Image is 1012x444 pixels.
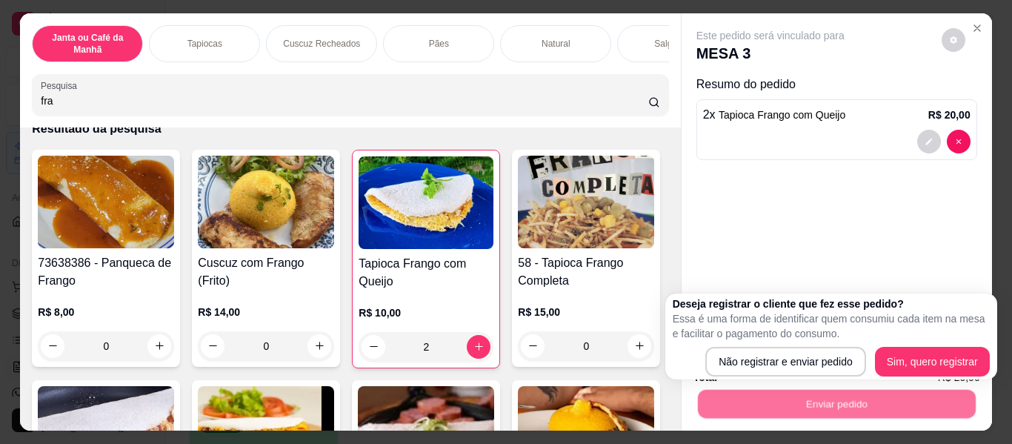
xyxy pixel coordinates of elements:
[697,390,975,419] button: Enviar pedido
[41,93,648,108] input: Pesquisa
[518,156,654,248] img: product-image
[696,76,977,93] p: Resumo do pedido
[875,347,990,377] button: Sim, quero registrar
[696,28,845,43] p: Este pedido será vinculado para
[703,106,846,124] p: 2 x
[201,334,224,358] button: decrease-product-quantity
[198,305,334,319] p: R$ 14,00
[198,156,334,248] img: product-image
[32,120,668,138] p: Resultado da pesquisa
[521,334,545,358] button: decrease-product-quantity
[429,38,449,50] p: Pães
[947,130,971,153] button: decrease-product-quantity
[187,38,222,50] p: Tapiocas
[467,335,490,359] button: increase-product-quantity
[359,305,493,320] p: R$ 10,00
[673,296,990,311] h2: Deseja registrar o cliente que fez esse pedido?
[627,334,651,358] button: increase-product-quantity
[359,156,493,249] img: product-image
[359,255,493,291] h4: Tapioca Frango com Queijo
[542,38,570,50] p: Natural
[38,254,174,290] h4: 73638386 - Panqueca de Frango
[283,38,360,50] p: Cuscuz Recheados
[38,156,174,248] img: product-image
[307,334,331,358] button: increase-product-quantity
[41,79,82,92] label: Pesquisa
[673,311,990,341] p: Essa é uma forma de identificar quem consumiu cada item na mesa e facilitar o pagamento do consumo.
[41,334,64,358] button: decrease-product-quantity
[518,305,654,319] p: R$ 15,00
[719,109,845,121] span: Tapioca Frango com Queijo
[928,107,971,122] p: R$ 20,00
[518,254,654,290] h4: 58 - Tapioca Frango Completa
[198,254,334,290] h4: Cuscuz com Frango (Frito)
[38,305,174,319] p: R$ 8,00
[362,335,385,359] button: decrease-product-quantity
[705,347,866,377] button: Não registrar e enviar pedido
[654,38,691,50] p: Salgados
[44,32,130,56] p: Janta ou Café da Manhã
[917,130,941,153] button: decrease-product-quantity
[965,16,989,40] button: Close
[942,28,965,52] button: decrease-product-quantity
[147,334,171,358] button: increase-product-quantity
[696,43,845,64] p: MESA 3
